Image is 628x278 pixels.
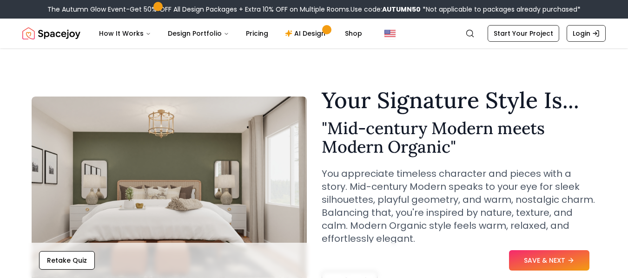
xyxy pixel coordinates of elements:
[238,24,276,43] a: Pricing
[22,19,606,48] nav: Global
[350,5,421,14] span: Use code:
[384,28,396,39] img: United States
[421,5,581,14] span: *Not applicable to packages already purchased*
[92,24,159,43] button: How It Works
[160,24,237,43] button: Design Portfolio
[322,167,597,245] p: You appreciate timeless character and pieces with a story. Mid-century Modern speaks to your eye ...
[488,25,559,42] a: Start Your Project
[567,25,606,42] a: Login
[337,24,370,43] a: Shop
[382,5,421,14] b: AUTUMN50
[22,24,80,43] img: Spacejoy Logo
[39,251,95,270] button: Retake Quiz
[322,119,597,156] h2: " Mid-century Modern meets Modern Organic "
[47,5,581,14] div: The Autumn Glow Event-Get 50% OFF All Design Packages + Extra 10% OFF on Multiple Rooms.
[22,24,80,43] a: Spacejoy
[278,24,336,43] a: AI Design
[92,24,370,43] nav: Main
[322,89,597,111] h1: Your Signature Style Is...
[509,250,589,271] button: SAVE & NEXT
